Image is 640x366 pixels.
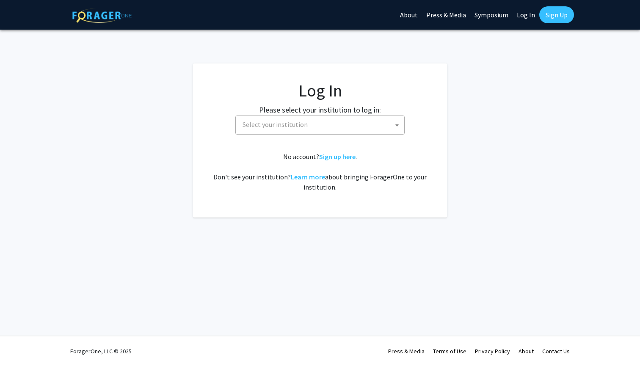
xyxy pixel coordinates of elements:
[235,116,405,135] span: Select your institution
[388,347,425,355] a: Press & Media
[319,152,356,161] a: Sign up here
[259,104,381,116] label: Please select your institution to log in:
[239,116,404,133] span: Select your institution
[539,6,574,23] a: Sign Up
[243,120,308,129] span: Select your institution
[210,151,430,192] div: No account? . Don't see your institution? about bringing ForagerOne to your institution.
[291,173,325,181] a: Learn more about bringing ForagerOne to your institution
[475,347,510,355] a: Privacy Policy
[433,347,466,355] a: Terms of Use
[70,336,132,366] div: ForagerOne, LLC © 2025
[542,347,570,355] a: Contact Us
[72,8,132,23] img: ForagerOne Logo
[210,80,430,101] h1: Log In
[519,347,534,355] a: About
